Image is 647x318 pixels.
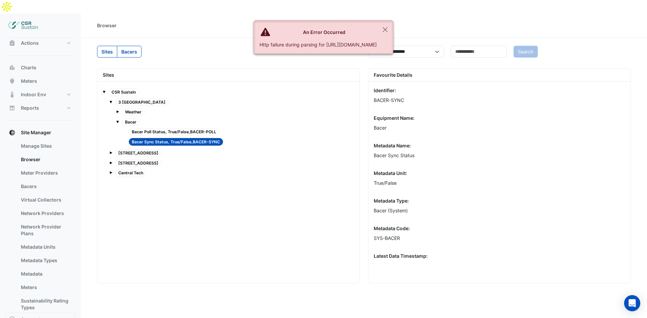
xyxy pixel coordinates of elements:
[129,138,223,146] span: Bacer Sync Status, True/False,BACER-SYNC
[374,207,625,214] p: Bacer (System)
[97,46,117,58] label: Sites
[115,98,168,106] span: 3 [GEOGRAPHIC_DATA]
[115,159,161,167] span: [STREET_ADDRESS]
[21,105,39,111] span: Reports
[16,254,75,267] a: Metadata Types
[374,225,410,232] label: Metadata Code:
[5,101,75,115] button: Reports
[374,97,625,104] p: BACER-SYNC
[129,128,219,136] span: Bacer Poll Status, True/False,BACER-POLL
[374,114,414,121] label: Equipment Name:
[374,252,428,259] label: Latest Data Timestamp:
[122,108,145,116] span: Weather
[16,207,75,220] a: Network Providers
[5,126,75,139] button: Site Manager
[16,139,75,153] a: Manage Sites
[109,89,139,96] span: CSR Sustain
[21,78,37,84] span: Meters
[16,220,75,240] a: Network Provider Plans
[21,129,51,136] span: Site Manager
[16,294,75,314] a: Sustainability Rating Types
[374,152,625,159] p: Bacer Sync Status
[16,180,75,193] a: Bacers
[374,87,396,94] label: Identifier:
[9,129,16,136] app-icon: Site Manager
[5,61,75,74] button: Charts
[624,295,640,311] div: Open Intercom Messenger
[8,19,38,32] img: Company Logo
[9,105,16,111] app-icon: Reports
[5,36,75,50] button: Actions
[9,40,16,46] app-icon: Actions
[117,46,142,58] label: Bacers
[115,169,146,177] span: Central Tech
[16,153,75,166] a: Browser
[368,69,630,81] div: Favourite Details
[122,118,140,126] span: Bacer
[5,74,75,88] button: Meters
[9,64,16,71] app-icon: Charts
[97,22,117,29] div: Browser
[374,235,625,242] p: SYS-BACER
[377,21,393,39] button: Close
[16,166,75,180] a: Meter Providers
[374,124,625,131] p: Bacer
[9,91,16,98] app-icon: Indoor Env
[16,240,75,254] a: Metadata Units
[374,179,625,186] p: True/False
[259,41,377,48] div: Http failure during parsing for [URL][DOMAIN_NAME]
[21,40,39,46] span: Actions
[115,149,161,157] span: [STREET_ADDRESS]
[21,64,36,71] span: Charts
[5,139,75,317] div: Site Manager
[16,267,75,281] a: Metadata
[374,170,407,177] label: Metadata Unit:
[303,29,345,35] strong: An Error Occurred
[374,197,409,204] label: Metadata Type:
[97,69,360,81] div: Sites
[21,91,46,98] span: Indoor Env
[374,142,411,149] label: Metadata Name:
[16,281,75,294] a: Meters
[16,193,75,207] a: Virtual Collectors
[5,88,75,101] button: Indoor Env
[9,78,16,84] app-icon: Meters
